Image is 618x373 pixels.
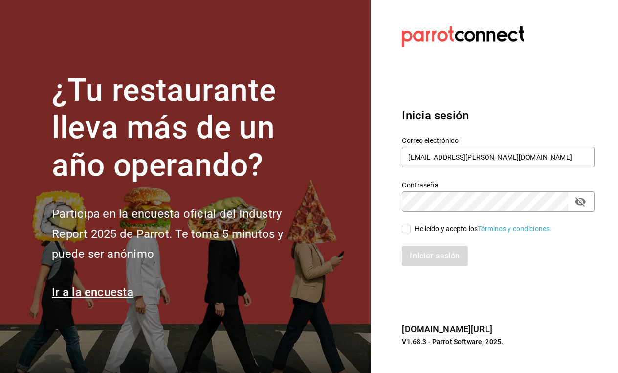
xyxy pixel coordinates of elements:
[402,324,492,334] a: [DOMAIN_NAME][URL]
[415,224,552,234] div: He leído y acepto los
[52,204,316,264] h2: Participa en la encuesta oficial del Industry Report 2025 de Parrot. Te toma 5 minutos y puede se...
[52,72,316,185] h1: ¿Tu restaurante lleva más de un año operando?
[572,193,589,210] button: passwordField
[402,137,595,143] label: Correo electrónico
[402,147,595,167] input: Ingresa tu correo electrónico
[402,337,595,347] p: V1.68.3 - Parrot Software, 2025.
[52,285,133,299] a: Ir a la encuesta
[478,225,552,233] a: Términos y condiciones.
[402,107,595,124] h3: Inicia sesión
[402,181,595,188] label: Contraseña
